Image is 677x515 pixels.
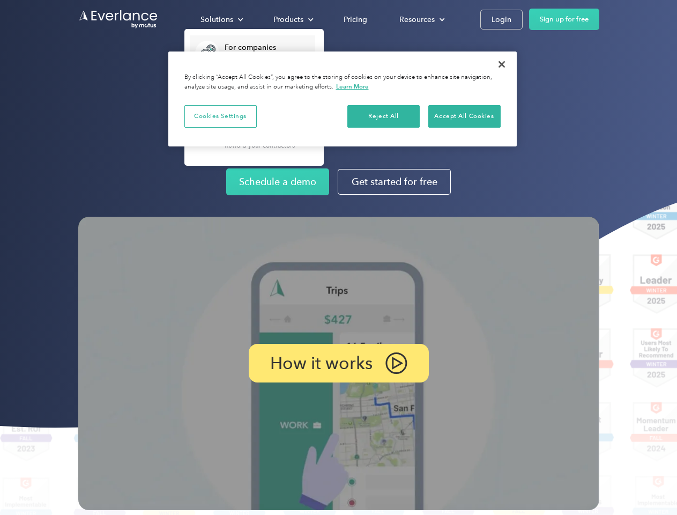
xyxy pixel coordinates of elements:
[226,168,329,195] a: Schedule a demo
[190,10,252,29] div: Solutions
[480,10,523,30] a: Login
[263,10,322,29] div: Products
[344,13,367,26] div: Pricing
[389,10,453,29] div: Resources
[336,83,369,90] a: More information about your privacy, opens in a new tab
[79,64,133,86] input: Submit
[270,357,373,370] p: How it works
[184,29,324,166] nav: Solutions
[333,10,378,29] a: Pricing
[529,9,599,30] a: Sign up for free
[399,13,435,26] div: Resources
[200,13,233,26] div: Solutions
[184,105,257,128] button: Cookies Settings
[490,53,514,76] button: Close
[184,73,501,92] div: By clicking “Accept All Cookies”, you agree to the storing of cookies on your device to enhance s...
[190,35,315,70] a: For companiesEasy vehicle reimbursements
[338,169,451,195] a: Get started for free
[347,105,420,128] button: Reject All
[492,13,511,26] div: Login
[168,51,517,146] div: Privacy
[273,13,303,26] div: Products
[428,105,501,128] button: Accept All Cookies
[78,9,159,30] a: Go to homepage
[225,42,310,53] div: For companies
[168,51,517,146] div: Cookie banner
